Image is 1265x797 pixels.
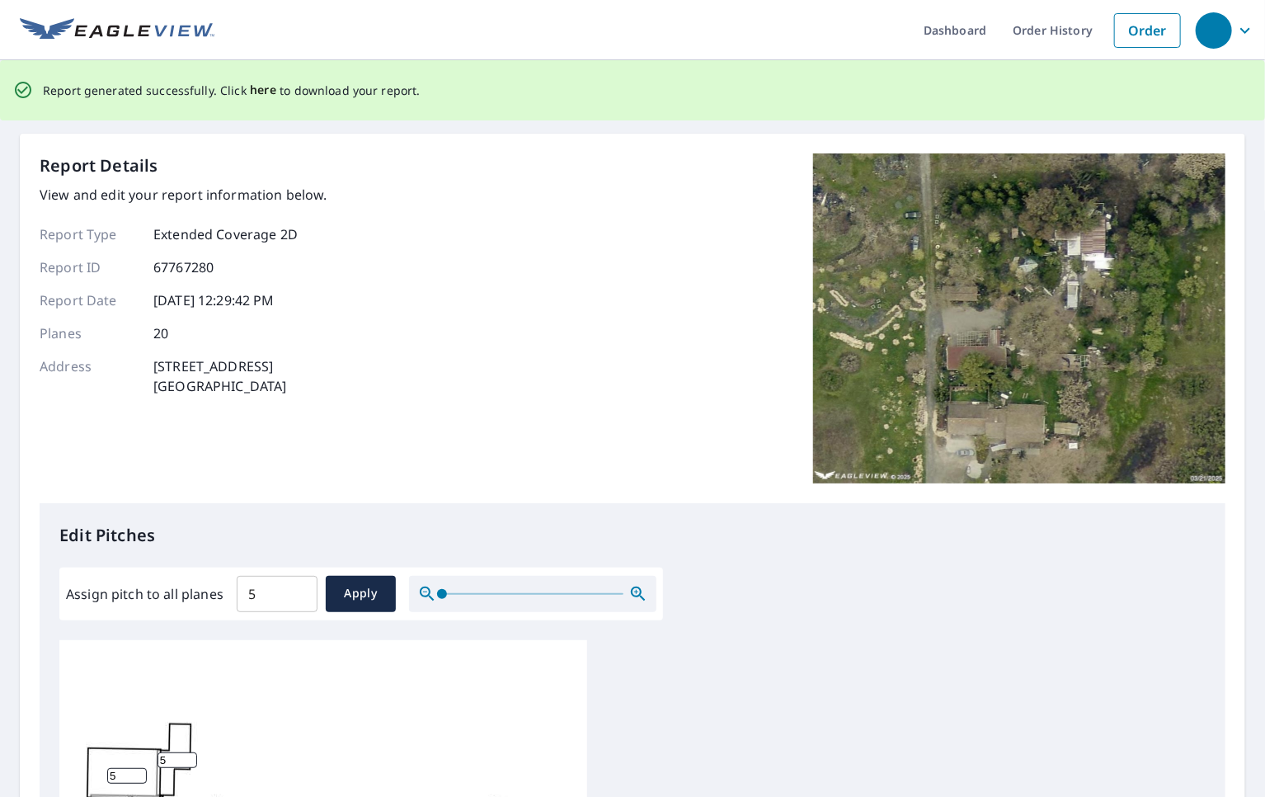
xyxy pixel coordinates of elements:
img: Top image [813,153,1225,483]
p: 20 [153,323,168,343]
span: Apply [339,583,383,604]
button: here [250,80,277,101]
input: 00.0 [237,571,317,617]
p: [DATE] 12:29:42 PM [153,290,275,310]
p: View and edit your report information below. [40,185,327,205]
p: Report Type [40,224,139,244]
button: Apply [326,576,396,612]
a: Order [1114,13,1181,48]
p: Edit Pitches [59,523,1206,548]
p: Report Date [40,290,139,310]
p: [STREET_ADDRESS] [GEOGRAPHIC_DATA] [153,356,287,396]
img: EV Logo [20,18,214,43]
p: Report ID [40,257,139,277]
p: Planes [40,323,139,343]
p: Report generated successfully. Click to download your report. [43,80,421,101]
p: 67767280 [153,257,214,277]
label: Assign pitch to all planes [66,584,223,604]
p: Report Details [40,153,158,178]
p: Address [40,356,139,396]
p: Extended Coverage 2D [153,224,298,244]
